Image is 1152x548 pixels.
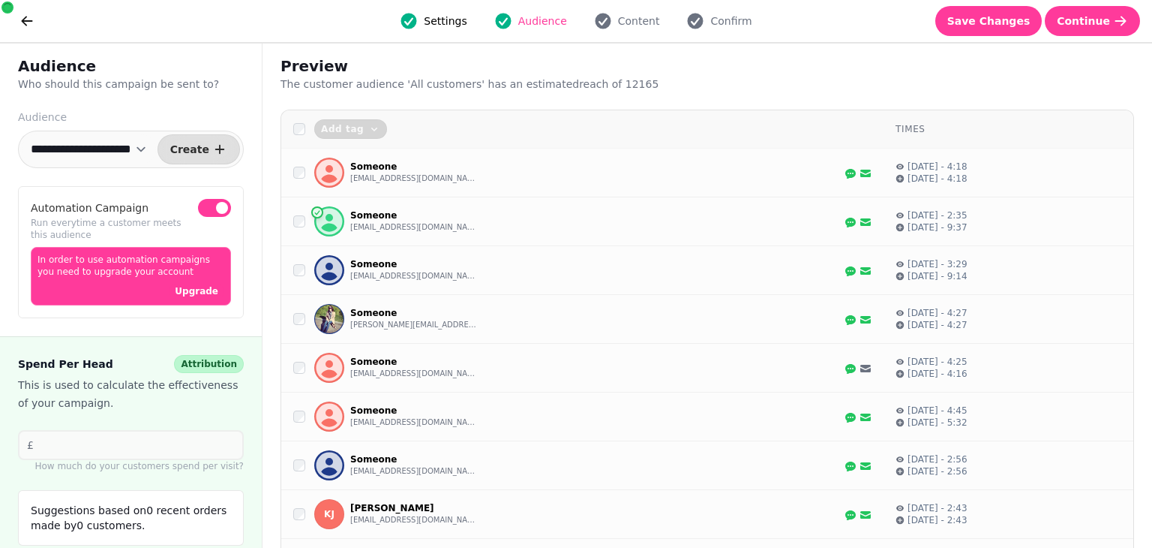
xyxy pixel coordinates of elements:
img: aHR0cHM6Ly93d3cuZ3JhdmF0YXIuY29tL2F2YXRhci9kNGQzMGVmM2IxNmUzN2FiYzlhMjYxYjQ0YjhiZmE0MT9zPTE1MCZkP... [315,305,343,333]
button: [EMAIL_ADDRESS][DOMAIN_NAME] [350,173,478,185]
label: Audience [18,110,244,125]
p: [DATE] - 4:16 [907,368,967,380]
span: KJ [324,509,334,519]
p: [DATE] - 4:27 [907,319,967,331]
p: [DATE] - 9:14 [907,270,967,282]
span: Continue [1057,16,1110,26]
p: How much do your customers spend per visit? [18,460,244,472]
button: [PERSON_NAME][EMAIL_ADDRESS][DOMAIN_NAME] [350,319,478,331]
p: The customer audience ' All customers ' has an estimated reach of 12165 [280,77,664,92]
div: Attribution [174,355,244,373]
p: Someone [350,209,478,221]
p: Someone [350,258,478,270]
p: [DATE] - 5:32 [907,417,967,429]
p: [DATE] - 4:27 [907,307,967,319]
h2: Preview [280,56,568,77]
p: [DATE] - 3:29 [907,258,967,270]
button: [EMAIL_ADDRESS][DOMAIN_NAME] [350,514,478,526]
h2: Audience [18,56,244,77]
p: In order to use automation campaigns you need to upgrade your account [37,254,224,278]
p: [DATE] - 2:35 [907,209,967,221]
p: [DATE] - 4:18 [907,161,967,173]
button: [EMAIL_ADDRESS][DOMAIN_NAME] [350,221,478,233]
p: [DATE] - 2:56 [907,453,967,465]
p: [DATE] - 9:37 [907,221,967,233]
button: Save Changes [935,6,1042,36]
p: Who should this campaign be sent to? [18,77,244,92]
p: [DATE] - 4:25 [907,356,967,368]
span: Settings [424,14,466,29]
p: This is used to calculate the effectiveness of your campaign. [18,376,244,412]
p: Run everytime a customer meets this audience [31,217,231,241]
p: [DATE] - 2:43 [907,502,967,514]
p: Someone [350,161,478,173]
button: Upgrade [169,284,224,299]
p: [DATE] - 2:56 [907,465,967,477]
button: [EMAIL_ADDRESS][DOMAIN_NAME] [350,465,478,477]
p: Someone [350,453,478,465]
p: [PERSON_NAME] [350,502,478,514]
span: Upgrade [175,287,218,296]
span: Audience [518,14,567,29]
button: Create [157,134,240,164]
p: Someone [350,405,478,417]
p: [DATE] - 2:43 [907,514,967,526]
label: Automation Campaign [31,199,148,217]
button: go back [12,6,42,36]
button: Continue [1045,6,1140,36]
button: [EMAIL_ADDRESS][DOMAIN_NAME] [350,270,478,282]
span: Save Changes [947,16,1030,26]
span: Spend Per Head [18,355,113,373]
p: Someone [350,356,478,368]
p: Suggestions based on 0 recent orders made by 0 customers. [31,503,231,533]
p: [DATE] - 4:45 [907,405,967,417]
span: Content [618,14,660,29]
button: [EMAIL_ADDRESS][DOMAIN_NAME] [350,368,478,380]
p: [DATE] - 4:18 [907,173,967,185]
button: [EMAIL_ADDRESS][DOMAIN_NAME] [350,417,478,429]
div: Times [895,123,1121,135]
button: Add tag [314,119,387,139]
span: Confirm [710,14,751,29]
p: Someone [350,307,478,319]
